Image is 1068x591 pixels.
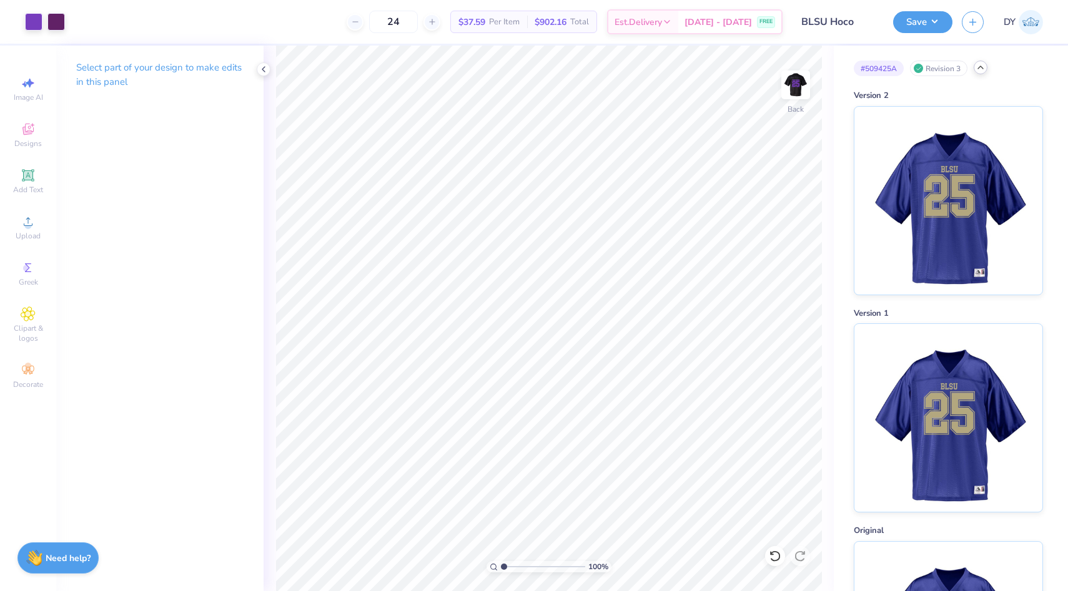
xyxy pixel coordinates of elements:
span: $37.59 [458,16,485,29]
span: Greek [19,277,38,287]
span: Designs [14,139,42,149]
p: Select part of your design to make edits in this panel [76,61,244,89]
strong: Need help? [46,552,91,564]
span: FREE [759,17,773,26]
span: Image AI [14,92,43,102]
img: Version 2 [871,107,1026,295]
span: [DATE] - [DATE] [685,16,752,29]
span: Per Item [489,16,520,29]
div: Back [788,104,804,115]
span: Est. Delivery [615,16,662,29]
span: $902.16 [535,16,566,29]
img: Version 1 [871,324,1026,512]
span: Total [570,16,589,29]
div: Version 1 [854,308,1043,320]
span: Upload [16,231,41,241]
input: Untitled Design [792,9,884,34]
span: Add Text [13,185,43,195]
input: – – [369,11,418,33]
div: Original [854,525,1043,537]
img: Back [783,72,808,97]
div: # 509425A [854,61,904,76]
button: Save [893,11,952,33]
img: Delyne Yonke Tapa [1019,10,1043,34]
span: 100 % [588,561,608,572]
span: Clipart & logos [6,323,50,343]
div: Version 2 [854,90,1043,102]
span: Decorate [13,379,43,389]
a: DY [1004,10,1043,34]
div: Revision 3 [910,61,967,76]
span: DY [1004,15,1016,29]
